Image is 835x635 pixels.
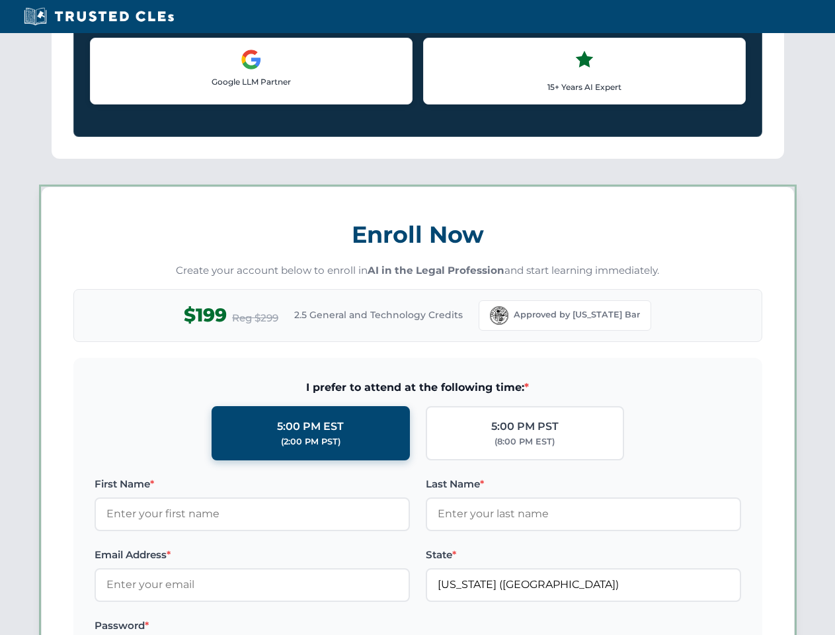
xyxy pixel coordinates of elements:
div: (2:00 PM PST) [281,435,340,448]
span: Approved by [US_STATE] Bar [514,308,640,321]
label: First Name [95,476,410,492]
label: Password [95,618,410,634]
label: Last Name [426,476,741,492]
p: Create your account below to enroll in and start learning immediately. [73,263,762,278]
label: State [426,547,741,563]
input: Enter your first name [95,497,410,530]
span: $199 [184,300,227,330]
div: 5:00 PM EST [277,418,344,435]
div: (8:00 PM EST) [495,435,555,448]
input: Enter your email [95,568,410,601]
p: Google LLM Partner [101,75,401,88]
div: 5:00 PM PST [491,418,559,435]
input: Florida (FL) [426,568,741,601]
input: Enter your last name [426,497,741,530]
img: Trusted CLEs [20,7,178,26]
p: 15+ Years AI Expert [434,81,735,93]
label: Email Address [95,547,410,563]
span: Reg $299 [232,310,278,326]
strong: AI in the Legal Profession [368,264,504,276]
h3: Enroll Now [73,214,762,255]
img: Google [241,49,262,70]
span: I prefer to attend at the following time: [95,379,741,396]
span: 2.5 General and Technology Credits [294,308,463,322]
img: Florida Bar [490,306,508,325]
